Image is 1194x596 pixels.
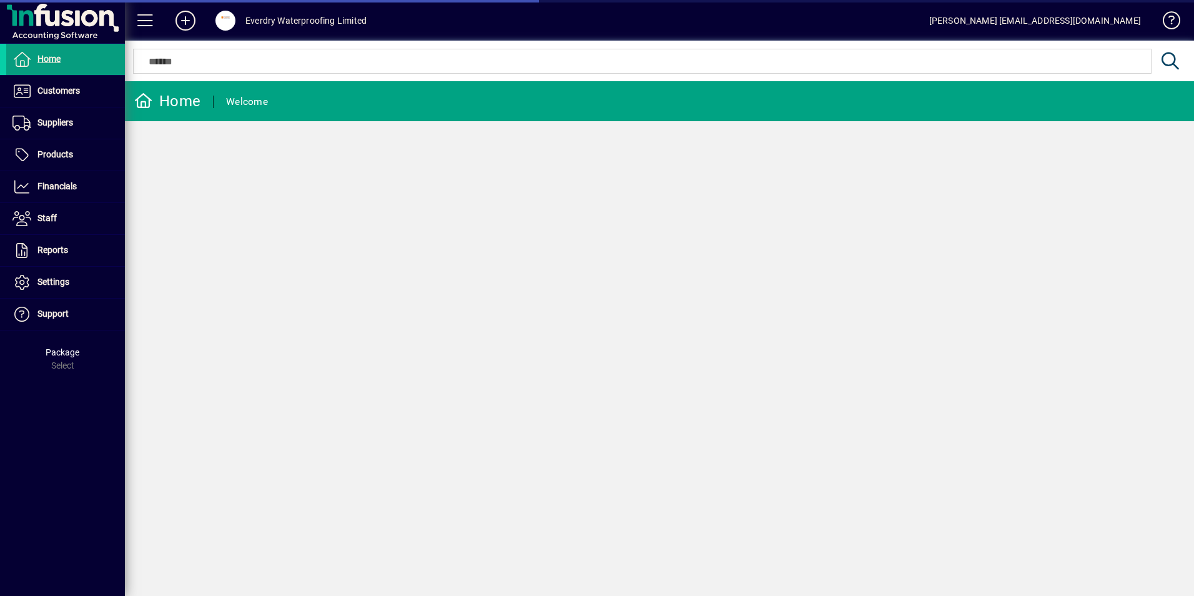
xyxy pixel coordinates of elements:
[929,11,1141,31] div: [PERSON_NAME] [EMAIL_ADDRESS][DOMAIN_NAME]
[226,92,268,112] div: Welcome
[1153,2,1178,43] a: Knowledge Base
[37,277,69,287] span: Settings
[245,11,367,31] div: Everdry Waterproofing Limited
[6,76,125,107] a: Customers
[6,299,125,330] a: Support
[37,309,69,319] span: Support
[37,117,73,127] span: Suppliers
[6,267,125,298] a: Settings
[37,149,73,159] span: Products
[6,203,125,234] a: Staff
[6,171,125,202] a: Financials
[134,91,200,111] div: Home
[37,86,80,96] span: Customers
[37,181,77,191] span: Financials
[37,54,61,64] span: Home
[165,9,205,32] button: Add
[6,235,125,266] a: Reports
[37,213,57,223] span: Staff
[46,347,79,357] span: Package
[6,107,125,139] a: Suppliers
[37,245,68,255] span: Reports
[205,9,245,32] button: Profile
[6,139,125,171] a: Products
